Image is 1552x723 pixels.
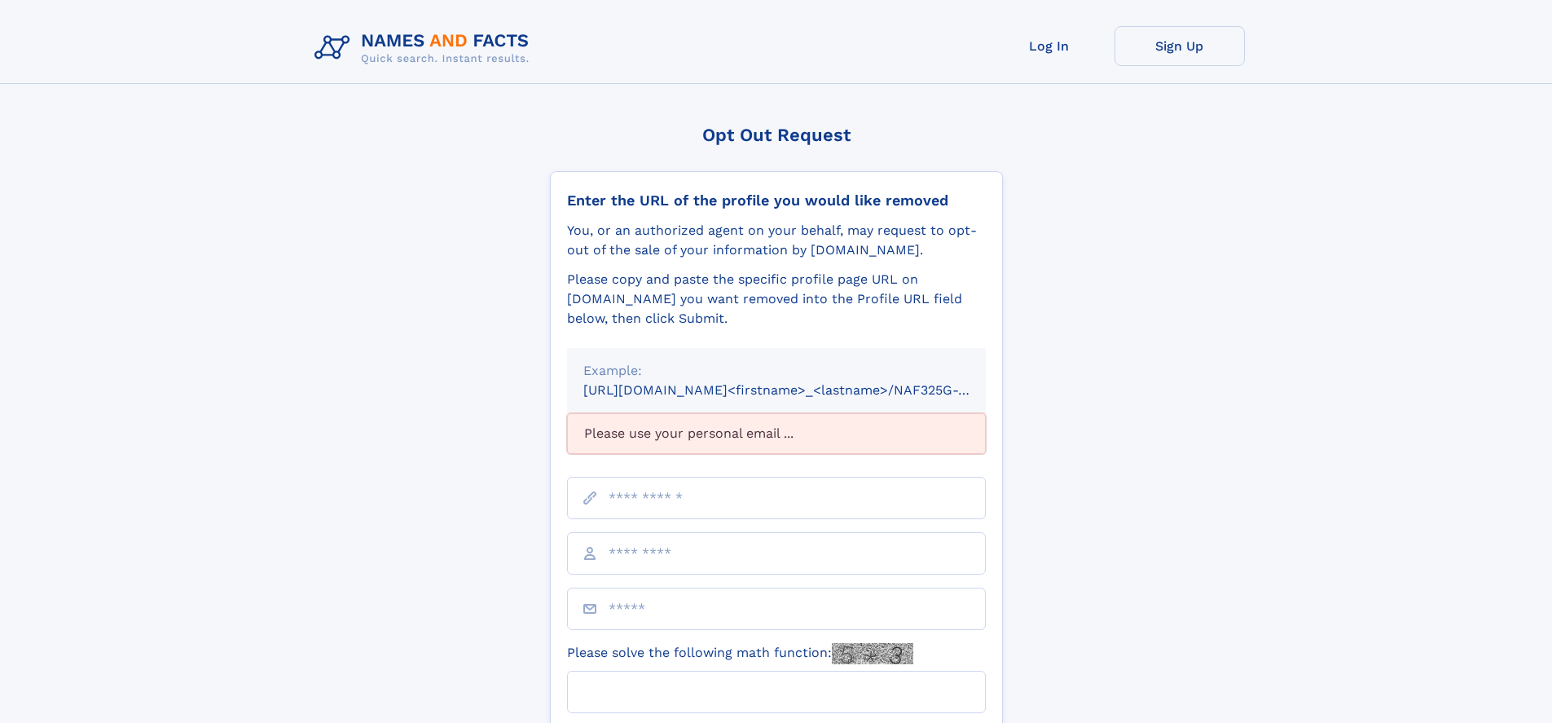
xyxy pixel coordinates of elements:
div: Please use your personal email ... [567,413,986,454]
small: [URL][DOMAIN_NAME]<firstname>_<lastname>/NAF325G-xxxxxxxx [583,382,1017,398]
div: Enter the URL of the profile you would like removed [567,192,986,209]
img: Logo Names and Facts [308,26,543,70]
div: Example: [583,361,969,381]
a: Sign Up [1115,26,1245,66]
div: Opt Out Request [550,125,1003,145]
div: Please copy and paste the specific profile page URL on [DOMAIN_NAME] you want removed into the Pr... [567,270,986,328]
div: You, or an authorized agent on your behalf, may request to opt-out of the sale of your informatio... [567,221,986,260]
a: Log In [984,26,1115,66]
label: Please solve the following math function: [567,643,913,664]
